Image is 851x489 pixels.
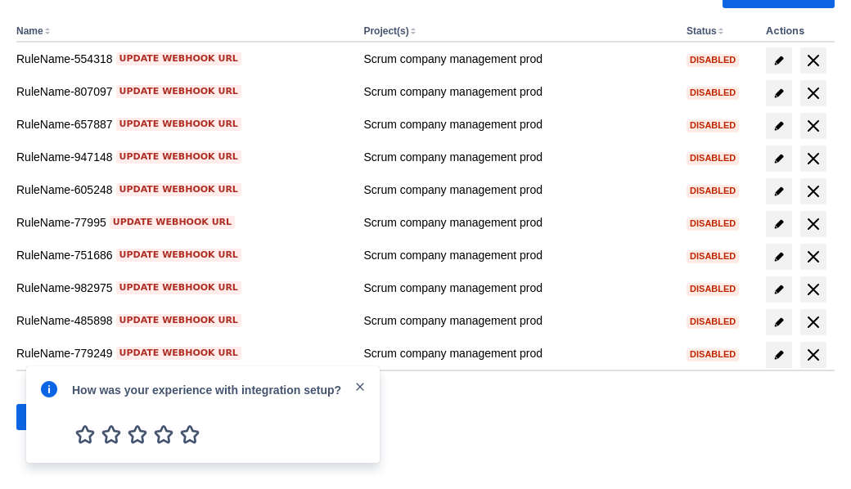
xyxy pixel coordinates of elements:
[772,54,786,67] span: edit
[687,252,739,261] span: Disabled
[772,283,786,296] span: edit
[804,345,823,365] span: delete
[804,83,823,103] span: delete
[353,380,367,393] span: close
[772,316,786,329] span: edit
[363,182,673,198] div: Scrum company management prod
[39,379,59,399] span: info
[772,218,786,231] span: edit
[772,152,786,165] span: edit
[16,247,350,263] div: RuleName-751686
[687,350,739,359] span: Disabled
[804,214,823,234] span: delete
[687,186,739,195] span: Disabled
[113,216,232,229] span: Update webhook URL
[772,185,786,198] span: edit
[119,85,238,98] span: Update webhook URL
[687,56,739,65] span: Disabled
[119,347,238,360] span: Update webhook URL
[151,421,177,447] span: 4
[16,214,350,231] div: RuleName-77995
[804,312,823,332] span: delete
[687,219,739,228] span: Disabled
[119,52,238,65] span: Update webhook URL
[119,281,238,294] span: Update webhook URL
[16,280,350,296] div: RuleName-982975
[363,214,673,231] div: Scrum company management prod
[177,421,203,447] span: 5
[804,116,823,136] span: delete
[772,87,786,100] span: edit
[16,182,350,198] div: RuleName-605248
[363,280,673,296] div: Scrum company management prod
[804,51,823,70] span: delete
[363,116,673,132] div: Scrum company management prod
[72,379,353,398] div: How was your experience with integration setup?
[804,149,823,168] span: delete
[363,345,673,361] div: Scrum company management prod
[16,83,350,100] div: RuleName-807097
[759,21,835,43] th: Actions
[119,150,238,164] span: Update webhook URL
[119,249,238,262] span: Update webhook URL
[119,118,238,131] span: Update webhook URL
[363,83,673,100] div: Scrum company management prod
[16,149,350,165] div: RuleName-947148
[16,345,350,361] div: RuleName-779249
[772,119,786,132] span: edit
[363,51,673,67] div: Scrum company management prod
[16,312,350,329] div: RuleName-485898
[687,88,739,97] span: Disabled
[363,149,673,165] div: Scrum company management prod
[687,317,739,326] span: Disabled
[124,421,151,447] span: 3
[119,314,238,327] span: Update webhook URL
[804,280,823,299] span: delete
[772,250,786,263] span: edit
[687,121,739,130] span: Disabled
[16,51,350,67] div: RuleName-554318
[119,183,238,196] span: Update webhook URL
[363,247,673,263] div: Scrum company management prod
[804,247,823,267] span: delete
[804,182,823,201] span: delete
[363,312,673,329] div: Scrum company management prod
[363,25,408,37] button: Project(s)
[687,154,739,163] span: Disabled
[98,421,124,447] span: 2
[72,421,98,447] span: 1
[16,116,350,132] div: RuleName-657887
[687,25,717,37] button: Status
[16,25,43,37] button: Name
[772,348,786,361] span: edit
[687,285,739,294] span: Disabled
